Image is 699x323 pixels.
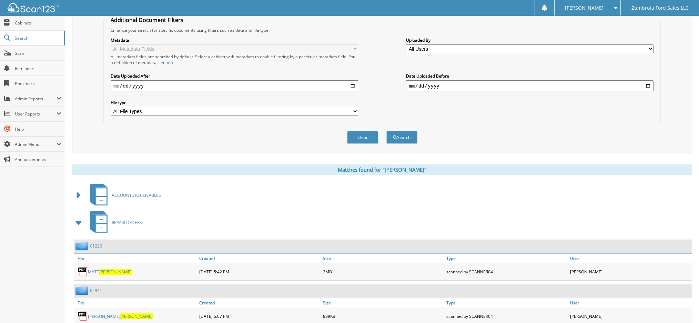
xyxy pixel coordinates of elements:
[112,192,161,198] span: ACCOUNTS RECEIVABLES
[631,6,689,10] span: Zumbrota Ford Sales LLC
[88,269,132,275] a: MATT[PERSON_NAME]
[406,80,654,91] input: end
[78,311,88,321] img: PDF.png
[111,37,358,43] label: Metadata
[111,80,358,91] input: start
[74,298,197,307] a: File
[197,298,321,307] a: Created
[15,35,60,41] span: Search
[7,3,59,12] img: scan123-logo-white.svg
[568,265,692,279] div: [PERSON_NAME]
[74,254,197,263] a: File
[321,298,445,307] a: Size
[165,60,174,65] a: here
[568,298,692,307] a: User
[15,141,57,147] span: Admin Menu
[197,309,321,323] div: [DATE] 6:07 PM
[565,6,604,10] span: [PERSON_NAME]
[75,242,90,250] img: folder2.png
[15,126,61,132] span: Help
[445,254,568,263] a: Type
[111,54,358,65] div: All metadata fields are searched by default. Select a cabinet with metadata to enable filtering b...
[107,27,657,33] div: Enhance your search for specific documents using filters such as date and file type.
[321,254,445,263] a: Size
[86,209,142,236] a: REPAIR ORDERS
[15,65,61,71] span: Reminders
[112,220,142,225] span: REPAIR ORDERS
[88,313,153,319] a: [PERSON_NAME][PERSON_NAME]
[120,313,153,319] span: [PERSON_NAME]
[406,37,654,43] label: Uploaded By
[568,254,692,263] a: User
[99,269,132,275] span: [PERSON_NAME]
[568,309,692,323] div: [PERSON_NAME]
[86,182,161,209] a: ACCOUNTS RECEIVABLES
[445,309,568,323] div: scanned by SCANNER04
[78,266,88,277] img: PDF.png
[406,73,654,79] label: Date Uploaded Before
[197,265,321,279] div: [DATE] 5:42 PM
[15,111,57,117] span: User Reports
[15,81,61,87] span: Bookmarks
[15,20,61,26] span: Cabinets
[111,100,358,105] label: File type
[445,298,568,307] a: Type
[72,164,692,175] div: Matches found for "[PERSON_NAME]"
[321,265,445,279] div: 2MB
[75,286,90,295] img: folder2.png
[15,96,57,102] span: Admin Reports
[15,157,61,162] span: Announcements
[111,73,358,79] label: Date Uploaded After
[347,131,378,144] button: Clear
[15,50,61,56] span: Scan
[321,309,445,323] div: 889KB
[90,287,102,293] a: 02941
[665,290,699,323] iframe: Chat Widget
[445,265,568,279] div: scanned by SCANNER04
[90,243,102,249] a: 01226
[107,16,187,24] legend: Additional Document Filters
[197,254,321,263] a: Created
[386,131,417,144] button: Search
